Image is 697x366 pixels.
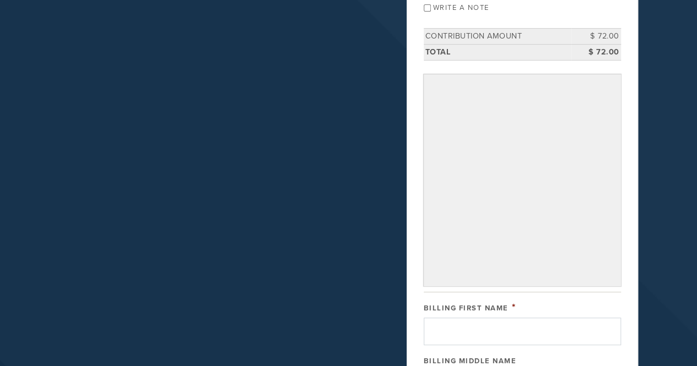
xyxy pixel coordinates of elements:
iframe: Secure payment input frame [426,77,619,285]
td: $ 72.00 [571,44,621,60]
label: Write a note [433,3,489,12]
label: Billing First Name [424,304,509,313]
label: Billing Middle Name [424,357,517,365]
span: This field is required. [512,301,516,313]
td: Contribution Amount [424,29,571,45]
td: $ 72.00 [571,29,621,45]
td: Total [424,44,571,60]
